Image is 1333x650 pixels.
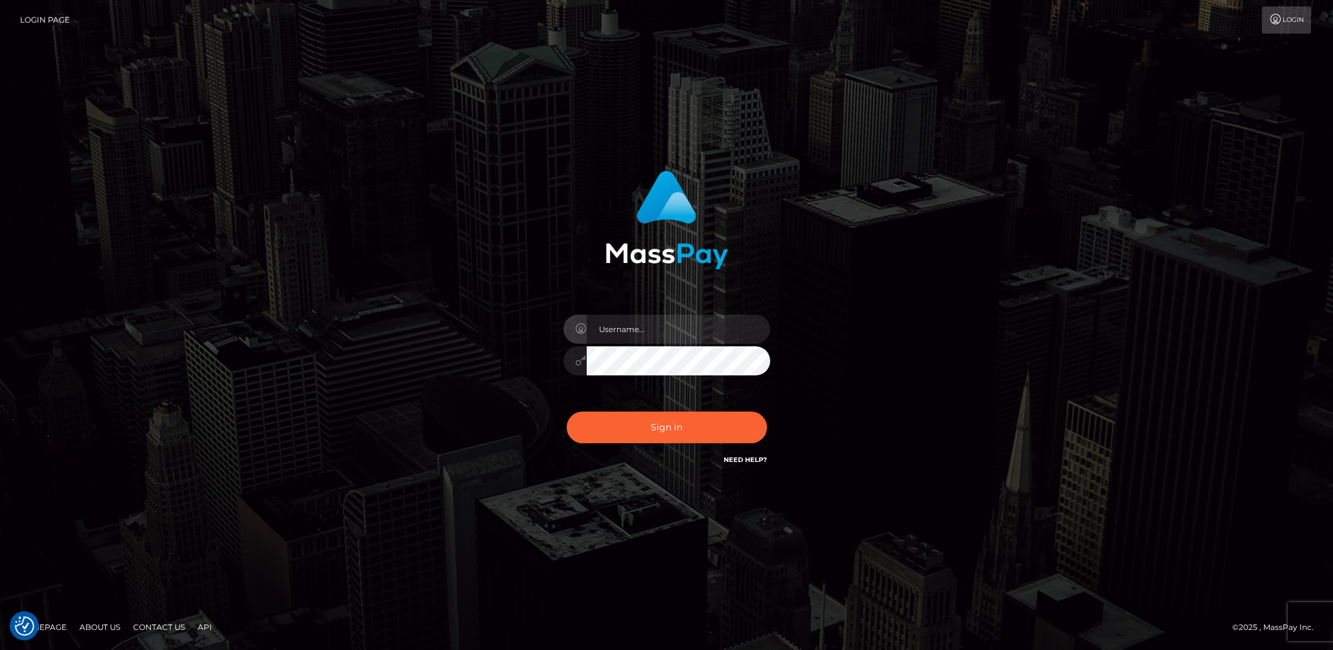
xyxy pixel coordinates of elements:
[567,412,767,443] button: Sign in
[15,616,34,636] button: Consent Preferences
[128,617,190,637] a: Contact Us
[74,617,125,637] a: About Us
[724,456,767,464] a: Need Help?
[1262,6,1311,34] a: Login
[15,616,34,636] img: Revisit consent button
[20,6,70,34] a: Login Page
[587,315,770,344] input: Username...
[193,617,217,637] a: API
[605,171,728,269] img: MassPay Login
[1232,620,1323,634] div: © 2025 , MassPay Inc.
[14,617,72,637] a: Homepage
